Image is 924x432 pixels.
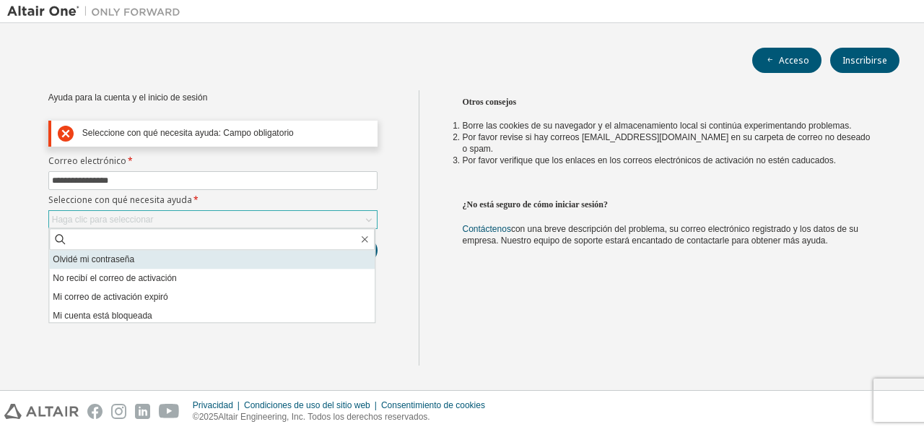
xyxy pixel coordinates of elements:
font: Condiciones de uso del sitio web [244,400,370,410]
font: con una breve descripción del problema, su correo electrónico registrado y los datos de su empres... [463,224,858,246]
font: Por favor revise si hay correos [EMAIL_ADDRESS][DOMAIN_NAME] en su carpeta de correo no deseado o... [463,132,871,154]
font: Borre las cookies de su navegador y el almacenamiento local si continúa experimentando problemas. [463,121,852,131]
font: Seleccione con qué necesita ayuda: Campo obligatorio [82,128,294,138]
a: Contáctenos [463,224,511,234]
img: linkedin.svg [135,404,150,419]
img: Altair Uno [7,4,188,19]
img: youtube.svg [159,404,180,419]
font: Haga clic para seleccionar [52,215,154,225]
font: Consentimiento de cookies [381,400,485,410]
font: Seleccione con qué necesita ayuda [48,194,192,206]
font: © [193,412,199,422]
font: ¿No está seguro de cómo iniciar sesión? [463,199,609,209]
font: 2025 [199,412,219,422]
img: altair_logo.svg [4,404,79,419]
font: Privacidad [193,400,233,410]
div: Haga clic para seleccionar [49,211,377,228]
font: Correo electrónico [48,155,126,167]
font: Altair Engineering, Inc. Todos los derechos reservados. [218,412,430,422]
button: Inscribirse [830,48,899,73]
font: Inscribirse [842,54,887,66]
font: Ayuda para la cuenta y el inicio de sesión [48,92,208,103]
img: instagram.svg [111,404,126,419]
font: Acceso [779,54,809,66]
font: Por favor verifique que los enlaces en los correos electrónicos de activación no estén caducados. [463,155,837,165]
font: Olvidé mi contraseña [53,254,134,264]
img: facebook.svg [87,404,103,419]
font: Otros consejos [463,97,517,107]
button: Acceso [752,48,821,73]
